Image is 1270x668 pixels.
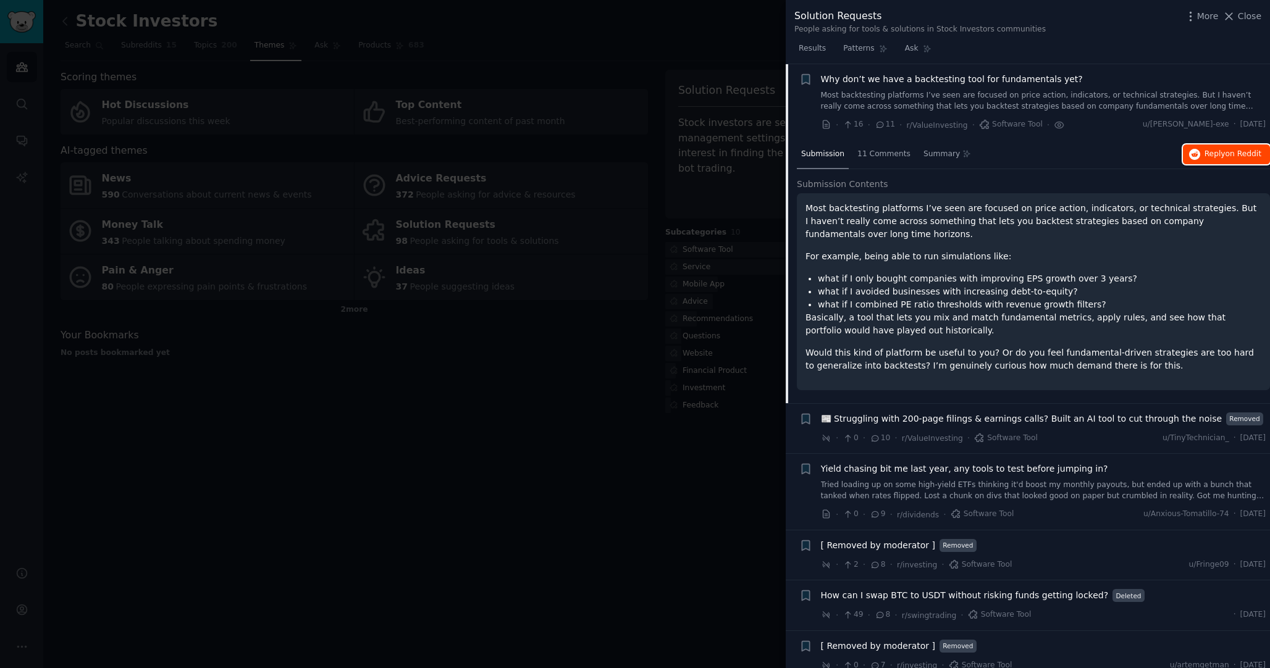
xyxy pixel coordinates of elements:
span: · [1047,119,1049,132]
li: what if I combined PE ratio thresholds with revenue growth filters? [818,298,1261,311]
span: · [836,609,838,622]
span: · [972,119,975,132]
a: [ Removed by moderator ] [821,539,935,552]
a: Results [794,39,830,64]
button: More [1184,10,1219,23]
span: · [868,119,870,132]
div: Solution Requests [794,9,1046,24]
span: [DATE] [1240,559,1266,570]
span: 10 [870,433,890,444]
span: [DATE] [1240,433,1266,444]
span: · [836,432,838,445]
span: · [1234,559,1236,570]
span: · [868,609,870,622]
span: Removed [1226,412,1263,425]
span: · [1234,119,1236,130]
span: Software Tool [951,509,1014,520]
a: 📰 Struggling with 200-page filings & earnings calls? Built an AI tool to cut through the noise [821,412,1222,425]
a: Tried loading up on some high-yield ETFs thinking it'd boost my monthly payouts, but ended up wit... [821,480,1266,501]
button: Close [1222,10,1261,23]
span: Ask [905,43,919,54]
span: 9 [870,509,885,520]
span: r/dividends [897,511,939,519]
span: r/ValueInvesting [907,121,968,130]
li: what if I avoided businesses with increasing debt-to-equity? [818,285,1261,298]
span: Software Tool [974,433,1038,444]
span: · [890,508,893,521]
span: r/investing [897,561,937,569]
span: · [943,508,946,521]
span: · [863,432,865,445]
span: · [1234,509,1236,520]
span: Removed [940,640,977,653]
span: 0 [843,433,858,444]
span: Software Tool [979,119,1043,130]
span: · [836,558,838,571]
span: · [863,558,865,571]
a: [ Removed by moderator ] [821,640,935,653]
span: 0 [843,509,858,520]
span: · [890,558,893,571]
span: · [941,558,944,571]
span: Deleted [1112,589,1145,602]
span: 49 [843,609,863,620]
a: Most backtesting platforms I’ve seen are focused on price action, indicators, or technical strate... [821,90,1266,112]
span: r/ValueInvesting [902,434,963,443]
a: Patterns [839,39,891,64]
span: Close [1238,10,1261,23]
span: 16 [843,119,863,130]
span: 11 Comments [857,149,910,160]
span: [DATE] [1240,509,1266,520]
p: Most backtesting platforms I’ve seen are focused on price action, indicators, or technical strate... [805,202,1261,241]
span: More [1197,10,1219,23]
span: 8 [875,609,890,620]
span: Submission [801,149,844,160]
span: 2 [843,559,858,570]
span: · [836,119,838,132]
span: Submission Contents [797,178,888,191]
span: [DATE] [1240,609,1266,620]
p: Basically, a tool that lets you mix and match fundamental metrics, apply rules, and see how that ... [805,311,1261,337]
a: How can I swap BTC to USDT without risking funds getting locked? [821,589,1109,602]
span: Results [799,43,826,54]
span: Software Tool [949,559,1012,570]
span: Summary [923,149,960,160]
span: · [961,609,963,622]
span: Software Tool [968,609,1032,620]
span: · [899,119,902,132]
div: People asking for tools & solutions in Stock Investors communities [794,24,1046,35]
span: Reply [1205,149,1261,160]
span: u/[PERSON_NAME]-exe [1143,119,1229,130]
span: on Reddit [1226,149,1261,158]
span: Removed [940,539,977,552]
a: Why don’t we have a backtesting tool for fundamentals yet? [821,73,1083,86]
a: Ask [901,39,936,64]
p: For example, being able to run simulations like: [805,250,1261,263]
span: u/Anxious-Tomatillo-74 [1143,509,1229,520]
span: · [1234,433,1236,444]
span: · [967,432,970,445]
span: 11 [875,119,895,130]
span: Patterns [843,43,874,54]
span: u/TinyTechnician_ [1163,433,1229,444]
span: 8 [870,559,885,570]
span: u/Fringe09 [1189,559,1229,570]
li: what if I only bought companies with improving EPS growth over 3 years? [818,272,1261,285]
span: r/swingtrading [902,611,957,620]
span: · [1234,609,1236,620]
span: [DATE] [1240,119,1266,130]
span: · [836,508,838,521]
span: · [894,432,897,445]
span: · [863,508,865,521]
span: · [894,609,897,622]
button: Replyon Reddit [1183,144,1270,164]
p: Would this kind of platform be useful to you? Or do you feel fundamental-driven strategies are to... [805,346,1261,372]
a: Yield chasing bit me last year, any tools to test before jumping in? [821,462,1108,475]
